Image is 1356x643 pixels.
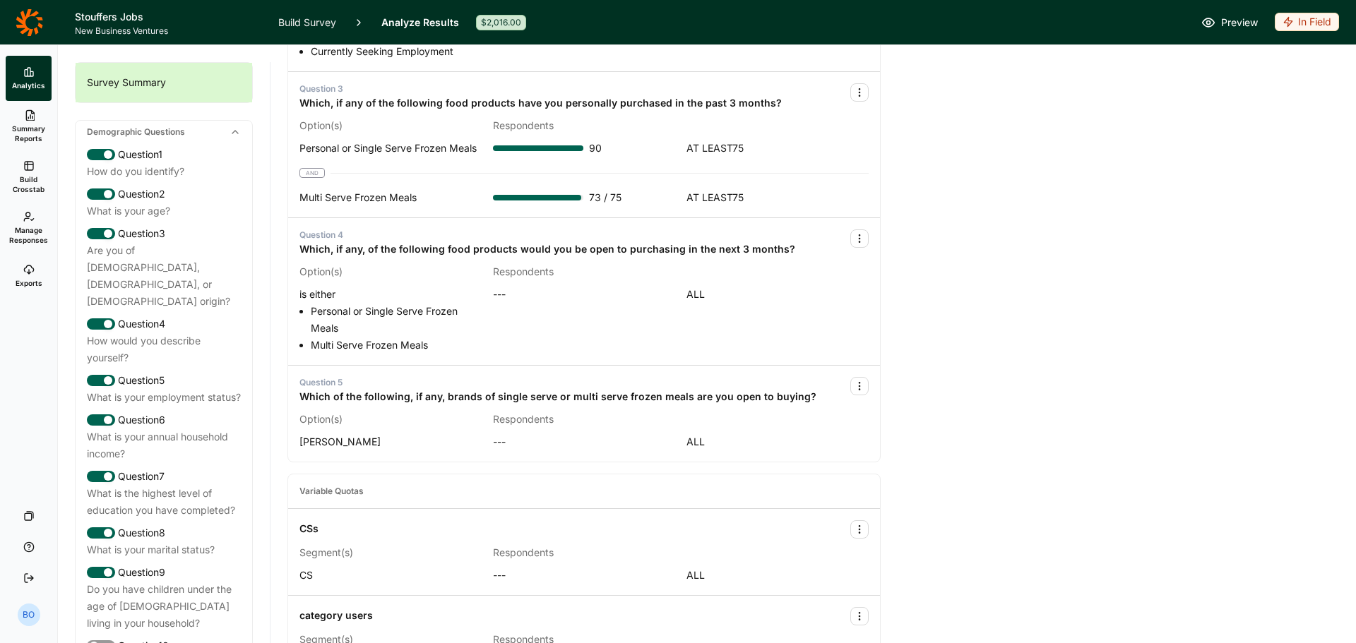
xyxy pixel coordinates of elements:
[11,124,46,143] span: Summary Reports
[850,607,869,625] button: Quota Options
[493,286,675,354] div: ---
[87,332,241,366] div: How would you describe yourself?
[87,163,241,180] div: How do you identify?
[493,433,675,450] div: ---
[87,468,241,485] div: Question 7
[299,544,482,561] div: Segment(s)
[299,486,364,497] div: Variable Quotas
[311,303,482,337] li: Personal or Single Serve Frozen Meals
[850,520,869,539] button: Quota Options
[11,174,46,194] span: Build Crosstab
[76,121,252,143] div: Demographic Questions
[850,229,869,248] button: Quota Options
[87,203,241,220] div: What is your age?
[589,189,621,206] span: 73 / 75
[76,63,252,102] div: Survey Summary
[1275,13,1339,32] button: In Field
[299,435,381,447] span: [PERSON_NAME]
[311,337,482,354] li: Multi Serve Frozen Meals
[87,524,241,541] div: Question 8
[87,428,241,462] div: What is your annual household income?
[87,186,241,203] div: Question 2
[6,101,52,152] a: Summary Reports
[686,286,869,354] span: ALL
[299,411,482,428] div: Option(s)
[75,25,261,37] span: New Business Ventures
[686,567,869,584] span: ALL
[1201,14,1258,31] a: Preview
[850,377,869,395] button: Quota Options
[299,168,325,178] span: and
[686,433,869,450] span: ALL
[1275,13,1339,31] div: In Field
[87,411,241,428] div: Question 6
[299,520,319,537] div: CSs
[493,544,675,561] div: Respondents
[299,241,795,258] div: Which, if any, of the following food products would you be open to purchasing in the next 3 months?
[299,263,482,280] div: Option(s)
[87,581,241,632] div: Do you have children under the age of [DEMOGRAPHIC_DATA] living in your household?
[9,225,48,245] span: Manage Responses
[299,377,816,388] div: Question 5
[87,485,241,519] div: What is the highest level of education you have completed?
[299,607,373,624] div: category users
[87,389,241,406] div: What is your employment status?
[589,140,602,157] span: 90
[16,278,42,288] span: Exports
[299,83,782,95] div: Question 3
[476,15,526,30] div: $2,016.00
[87,225,241,242] div: Question 3
[299,191,417,203] span: Multi Serve Frozen Meals
[75,8,261,25] h1: Stouffers Jobs
[6,203,52,253] a: Manage Responses
[12,80,45,90] span: Analytics
[6,56,52,101] a: Analytics
[850,83,869,102] button: Quota Options
[299,388,816,405] div: Which of the following, if any, brands of single serve or multi serve frozen meals are you open t...
[493,117,675,134] div: Respondents
[87,242,241,310] div: Are you of [DEMOGRAPHIC_DATA], [DEMOGRAPHIC_DATA], or [DEMOGRAPHIC_DATA] origin?
[493,411,675,428] div: Respondents
[493,263,675,280] div: Respondents
[311,43,482,60] li: Currently Seeking Employment
[87,372,241,389] div: Question 5
[87,146,241,163] div: Question 1
[299,569,313,581] span: CS
[1221,14,1258,31] span: Preview
[299,229,795,241] div: Question 4
[686,189,869,206] span: AT LEAST 75
[87,541,241,558] div: What is your marital status?
[6,152,52,203] a: Build Crosstab
[299,286,482,354] div: is either
[686,140,869,157] span: AT LEAST 75
[299,117,482,134] div: Option(s)
[493,567,675,584] div: ---
[299,95,782,112] div: Which, if any of the following food products have you personally purchased in the past 3 months?
[87,564,241,581] div: Question 9
[87,316,241,332] div: Question 4
[18,603,40,626] div: BO
[299,142,477,154] span: Personal or Single Serve Frozen Meals
[6,253,52,299] a: Exports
